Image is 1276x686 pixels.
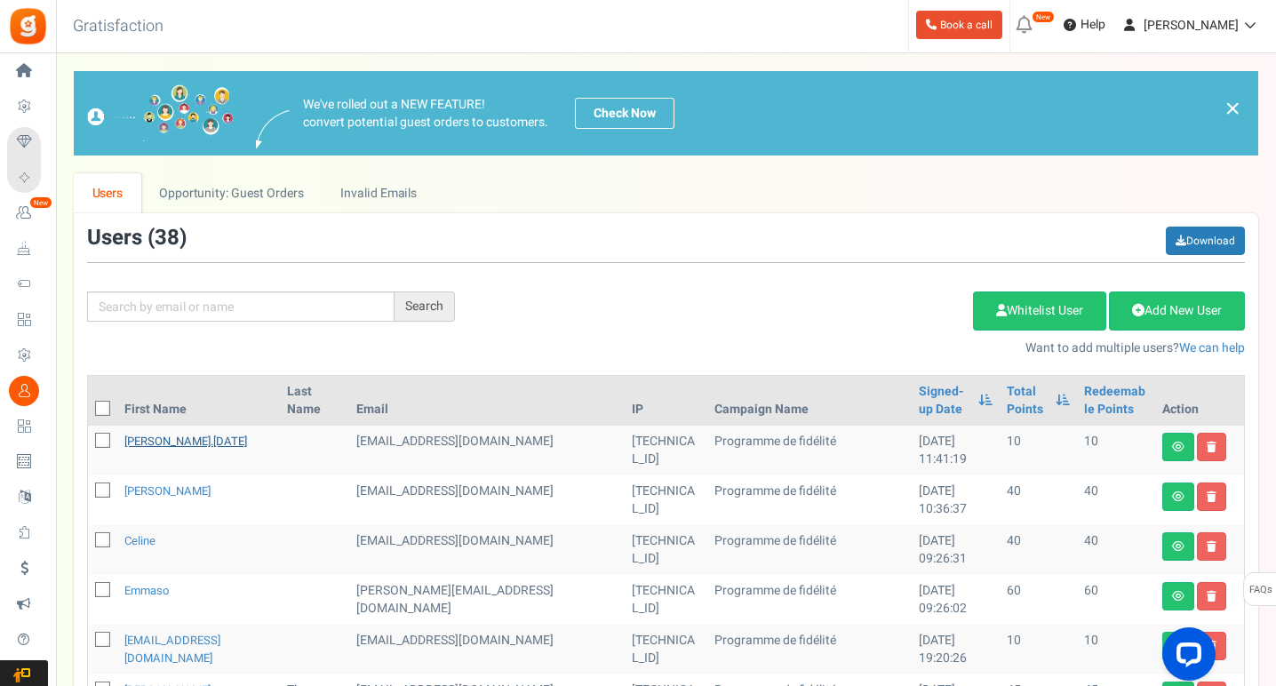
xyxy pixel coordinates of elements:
[1155,376,1244,426] th: Action
[912,625,1000,674] td: [DATE] 19:20:26
[1000,625,1077,674] td: 10
[575,98,674,129] a: Check Now
[280,376,349,426] th: Last Name
[1000,475,1077,525] td: 40
[1084,383,1148,419] a: Redeemable Points
[1166,227,1245,255] a: Download
[1179,339,1245,357] a: We can help
[625,426,708,475] td: [TECHNICAL_ID]
[87,291,395,322] input: Search by email or name
[349,475,624,525] td: [EMAIL_ADDRESS][DOMAIN_NAME]
[919,383,969,419] a: Signed-up Date
[625,376,708,426] th: IP
[1224,98,1240,119] a: ×
[707,575,912,625] td: Programme de fidélité
[973,291,1106,331] a: Whitelist User
[916,11,1002,39] a: Book a call
[625,575,708,625] td: [TECHNICAL_ID]
[912,525,1000,575] td: [DATE] 09:26:31
[1000,426,1077,475] td: 10
[395,291,455,322] div: Search
[1207,541,1216,552] i: Delete user
[912,426,1000,475] td: [DATE] 11:41:19
[1077,475,1155,525] td: 40
[707,625,912,674] td: Programme de fidélité
[349,525,624,575] td: [EMAIL_ADDRESS][DOMAIN_NAME]
[707,475,912,525] td: Programme de fidélité
[124,483,211,499] a: [PERSON_NAME]
[1000,525,1077,575] td: 40
[482,339,1245,357] p: Want to add multiple users?
[912,475,1000,525] td: [DATE] 10:36:37
[256,110,290,148] img: images
[1207,591,1216,602] i: Delete user
[124,582,169,599] a: emmaso
[7,198,48,228] a: New
[124,532,156,549] a: Celine
[29,196,52,209] em: New
[349,625,624,674] td: customer
[1077,525,1155,575] td: 40
[303,96,548,132] p: We've rolled out a NEW FEATURE! convert potential guest orders to customers.
[707,376,912,426] th: Campaign Name
[1007,383,1047,419] a: Total Points
[124,632,220,666] a: [EMAIL_ADDRESS][DOMAIN_NAME]
[625,625,708,674] td: [TECHNICAL_ID]
[912,575,1000,625] td: [DATE] 09:26:02
[625,475,708,525] td: [TECHNICAL_ID]
[707,426,912,475] td: Programme de fidélité
[1076,16,1105,34] span: Help
[349,426,624,475] td: customer
[1172,591,1184,602] i: View details
[1077,426,1155,475] td: 10
[1172,442,1184,452] i: View details
[1000,575,1077,625] td: 60
[141,173,322,213] a: Opportunity: Guest Orders
[1144,16,1239,35] span: [PERSON_NAME]
[1077,625,1155,674] td: 10
[1057,11,1113,39] a: Help
[124,433,247,450] a: [PERSON_NAME].[DATE]
[707,525,912,575] td: Programme de fidélité
[87,227,187,250] h3: Users ( )
[323,173,435,213] a: Invalid Emails
[8,6,48,46] img: Gratisfaction
[1172,491,1184,502] i: View details
[1207,442,1216,452] i: Delete user
[87,84,234,142] img: images
[1032,11,1055,23] em: New
[1248,573,1272,607] span: FAQs
[53,9,183,44] h3: Gratisfaction
[1172,541,1184,552] i: View details
[349,575,624,625] td: customer
[625,525,708,575] td: [TECHNICAL_ID]
[155,222,179,253] span: 38
[117,376,280,426] th: First Name
[1207,491,1216,502] i: Delete user
[349,376,624,426] th: Email
[1109,291,1245,331] a: Add New User
[1077,575,1155,625] td: 60
[74,173,141,213] a: Users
